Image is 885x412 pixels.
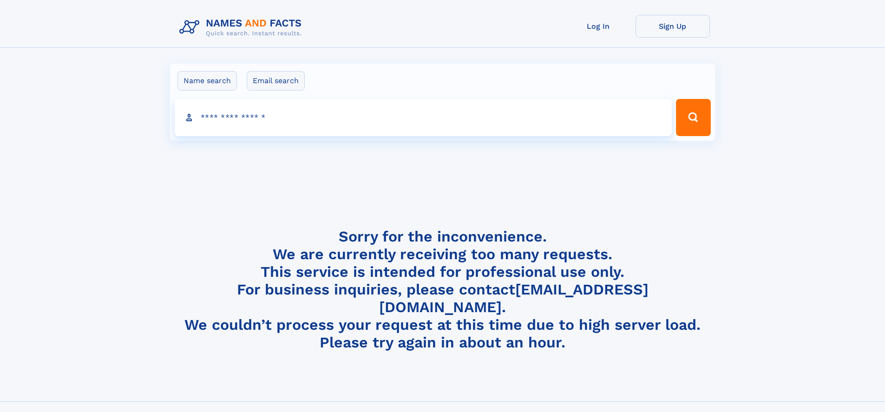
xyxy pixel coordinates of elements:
[561,15,636,38] a: Log In
[176,15,309,40] img: Logo Names and Facts
[175,99,672,136] input: search input
[247,71,305,91] label: Email search
[379,281,649,316] a: [EMAIL_ADDRESS][DOMAIN_NAME]
[176,228,710,352] h4: Sorry for the inconvenience. We are currently receiving too many requests. This service is intend...
[636,15,710,38] a: Sign Up
[676,99,710,136] button: Search Button
[177,71,237,91] label: Name search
